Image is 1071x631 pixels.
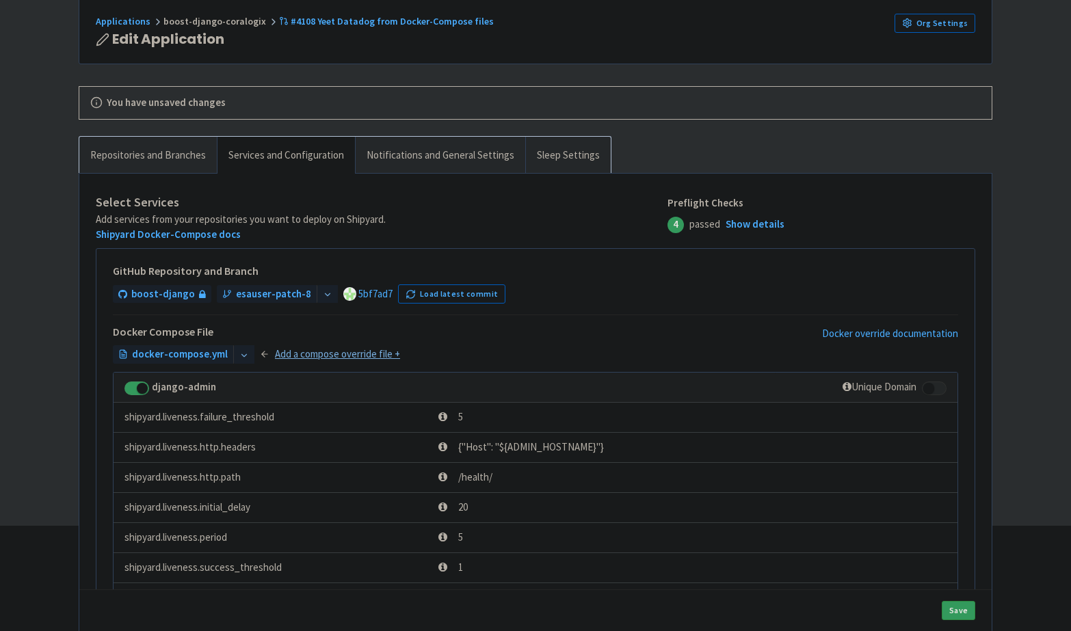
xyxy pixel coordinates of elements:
td: shipyard.liveness.failure_threshold [114,403,434,433]
b: You have unsaved changes [107,95,226,111]
span: boost-django-coralogix [163,15,279,27]
span: 20 [438,500,468,515]
a: Sleep Settings [525,137,611,174]
span: 5 [438,410,463,425]
span: 1 [438,560,463,576]
a: Org Settings [895,14,975,33]
td: shipyard.liveness.http.path [114,463,434,493]
button: Load latest commit [398,284,505,304]
a: Repositories and Branches [79,137,217,174]
a: boost-django [113,285,211,304]
strong: django-admin [152,380,216,393]
a: Shipyard Docker-Compose docs [96,228,241,241]
a: docker-compose.yml [113,345,233,364]
button: Save [942,601,975,620]
span: 4 [667,217,684,233]
h5: GitHub Repository and Branch [113,265,958,278]
a: Notifications and General Settings [355,137,525,174]
td: shipyard.liveness.timeout_seconds [114,583,434,613]
span: docker-compose.yml [132,347,228,362]
span: /health/ [438,470,492,485]
a: Services and Configuration [217,137,355,174]
a: esauser-patch-8 [217,285,317,304]
span: Unique Domain [843,380,916,393]
td: shipyard.liveness.http.headers [114,433,434,463]
span: {"Host": "${ADMIN_HOSTNAME}"} [438,440,604,455]
a: Docker override documentation [822,326,958,345]
span: passed [667,217,784,233]
a: Applications [96,15,163,27]
td: shipyard.liveness.period [114,523,434,553]
a: Add a compose override file + [275,347,400,362]
h4: Select Services [96,196,667,209]
a: 5bf7ad7 [358,287,393,300]
span: Edit Application [112,31,224,47]
div: Add services from your repositories you want to deploy on Shipyard. [96,212,667,228]
td: shipyard.liveness.success_threshold [114,553,434,583]
h5: Docker Compose File [113,326,213,338]
span: Preflight Checks [667,196,784,211]
td: shipyard.liveness.initial_delay [114,493,434,523]
span: boost-django [131,286,195,302]
a: #4108 Yeet Datadog from Docker-Compose files [279,15,496,27]
a: Show details [726,217,784,232]
span: 5 [438,530,463,546]
span: esauser-patch-8 [236,286,311,302]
